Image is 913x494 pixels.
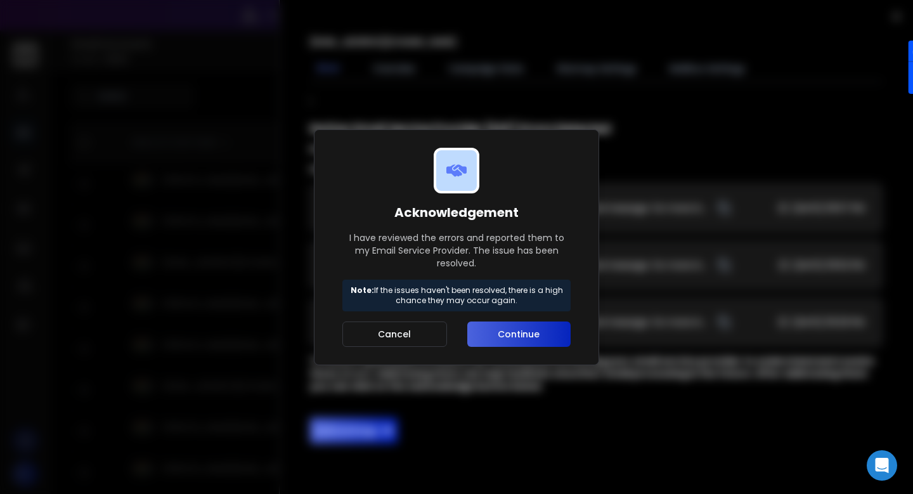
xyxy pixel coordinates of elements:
[342,322,447,347] button: Cancel
[867,450,897,481] div: Open Intercom Messenger
[348,285,565,306] p: If the issues haven't been resolved, there is a high chance they may occur again.
[342,231,571,270] p: I have reviewed the errors and reported them to my Email Service Provider. The issue has been res...
[342,204,571,221] h1: Acknowledgement
[310,92,883,443] div: ;
[467,322,571,347] button: Continue
[351,285,374,296] strong: Note:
